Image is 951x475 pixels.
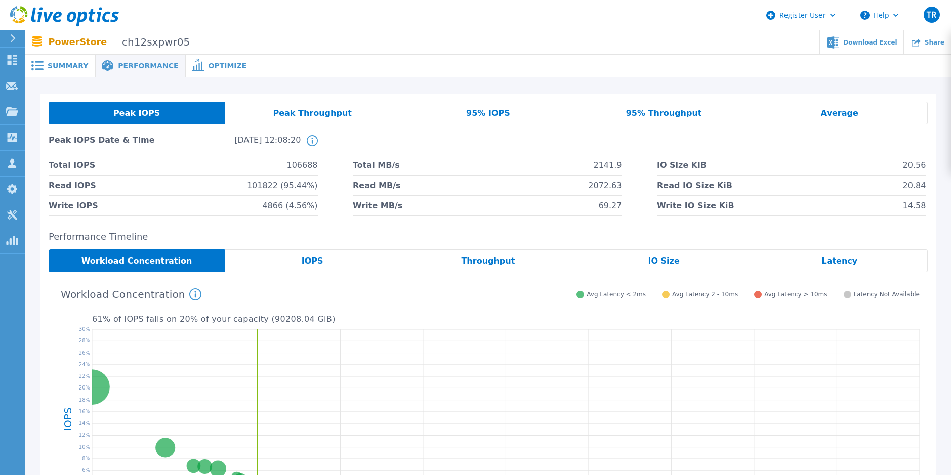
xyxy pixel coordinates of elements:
[79,338,90,343] text: 28%
[49,196,98,215] span: Write IOPS
[672,291,738,298] span: Avg Latency 2 - 10ms
[353,196,402,215] span: Write MB/s
[79,362,90,367] text: 24%
[82,456,90,461] text: 8%
[49,155,95,175] span: Total IOPS
[466,109,510,117] span: 95% IOPS
[821,109,858,117] span: Average
[353,155,400,175] span: Total MB/s
[49,135,175,155] span: Peak IOPS Date & Time
[247,176,318,195] span: 101822 (95.44%)
[61,288,201,300] h4: Workload Concentration
[208,62,246,69] span: Optimize
[587,291,646,298] span: Avg Latency < 2ms
[82,467,90,473] text: 6%
[49,176,96,195] span: Read IOPS
[903,176,926,195] span: 20.84
[49,232,928,242] h2: Performance Timeline
[764,291,827,298] span: Avg Latency > 10ms
[113,109,160,117] span: Peak IOPS
[118,62,178,69] span: Performance
[588,176,622,195] span: 2072.63
[79,373,90,379] text: 22%
[927,11,936,19] span: TR
[648,257,679,265] span: IO Size
[63,381,73,457] h4: IOPS
[626,109,702,117] span: 95% Throughput
[49,36,190,48] p: PowerStore
[925,39,944,46] span: Share
[821,257,857,265] span: Latency
[262,196,317,215] span: 4866 (4.56%)
[92,315,920,324] p: 61 % of IOPS falls on 20 % of your capacity ( 90208.04 GiB )
[657,196,734,215] span: Write IO Size KiB
[657,176,732,195] span: Read IO Size KiB
[175,135,301,155] span: [DATE] 12:08:20
[286,155,317,175] span: 106688
[903,196,926,215] span: 14.58
[79,350,90,355] text: 26%
[594,155,622,175] span: 2141.9
[854,291,920,298] span: Latency Not Available
[115,36,190,48] span: ch12sxpwr05
[273,109,352,117] span: Peak Throughput
[461,257,515,265] span: Throughput
[599,196,622,215] span: 69.27
[79,326,90,332] text: 30%
[48,62,88,69] span: Summary
[903,155,926,175] span: 20.56
[657,155,707,175] span: IO Size KiB
[843,39,897,46] span: Download Excel
[81,257,192,265] span: Workload Concentration
[302,257,323,265] span: IOPS
[353,176,400,195] span: Read MB/s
